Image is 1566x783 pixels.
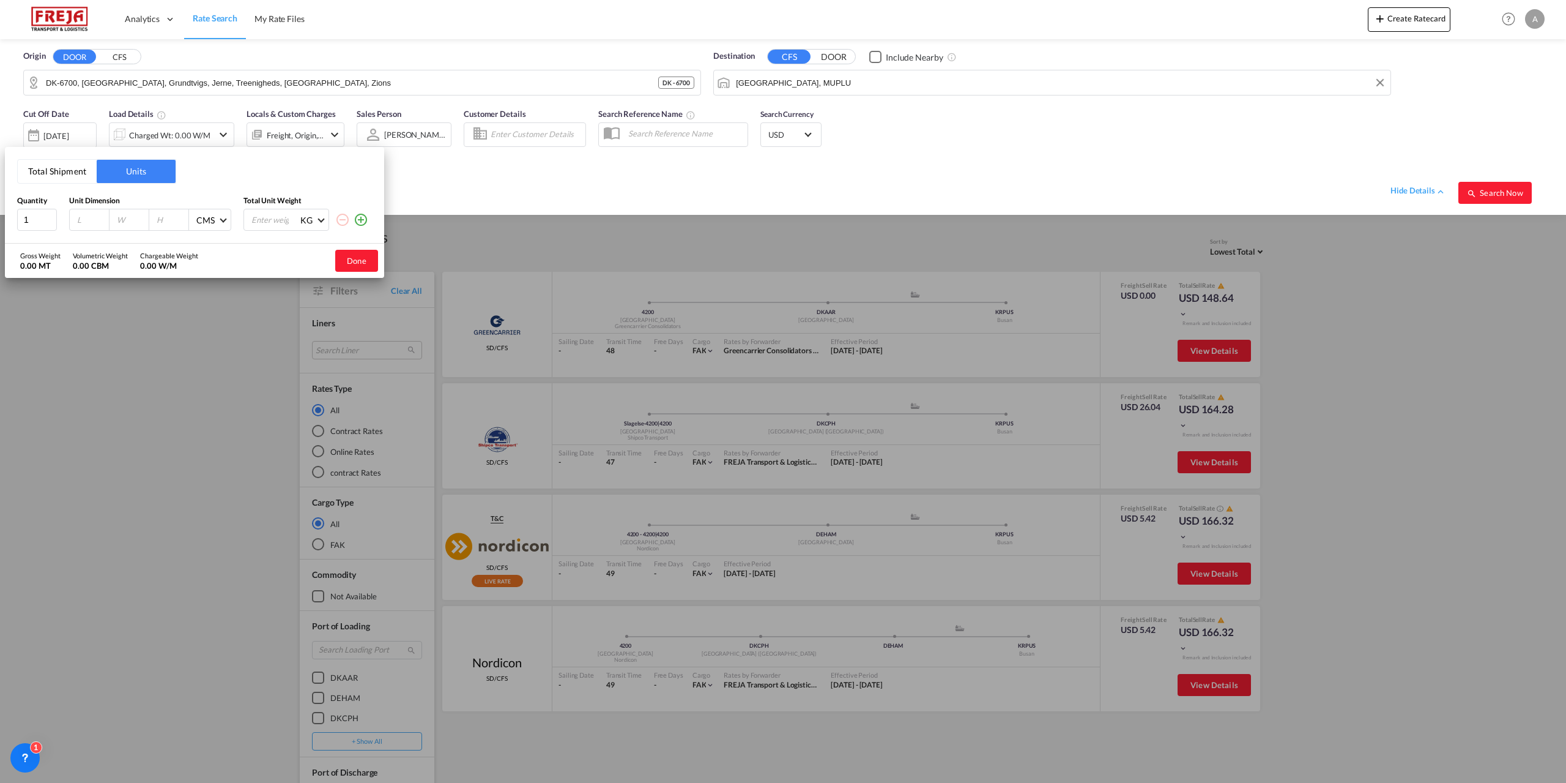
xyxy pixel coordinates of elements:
[73,251,128,260] div: Volumetric Weight
[20,260,61,271] div: 0.00 MT
[354,212,368,227] md-icon: icon-plus-circle-outline
[69,196,231,206] div: Unit Dimension
[335,212,350,227] md-icon: icon-minus-circle-outline
[140,260,198,271] div: 0.00 W/M
[76,214,109,225] input: L
[97,160,176,183] button: Units
[155,214,188,225] input: H
[196,215,215,225] div: CMS
[243,196,372,206] div: Total Unit Weight
[335,250,378,272] button: Done
[20,251,61,260] div: Gross Weight
[17,196,57,206] div: Quantity
[17,209,57,231] input: Qty
[250,209,299,230] input: Enter weight
[73,260,128,271] div: 0.00 CBM
[140,251,198,260] div: Chargeable Weight
[116,214,149,225] input: W
[18,160,97,183] button: Total Shipment
[300,215,313,225] div: KG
